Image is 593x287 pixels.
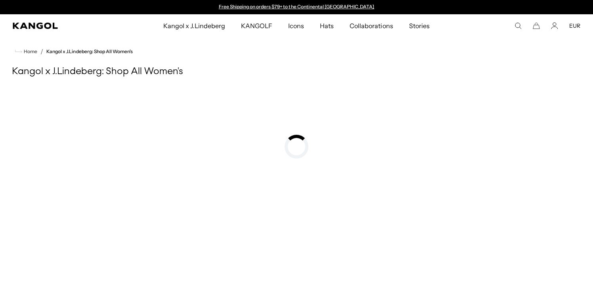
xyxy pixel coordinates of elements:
a: Hats [312,14,342,37]
a: Collaborations [342,14,401,37]
span: Collaborations [350,14,393,37]
a: Kangol x J.Lindeberg [155,14,233,37]
button: Cart [533,22,540,29]
span: Icons [288,14,304,37]
a: Icons [280,14,312,37]
a: Home [15,48,37,55]
span: Home [22,49,37,54]
li: / [37,47,43,56]
a: Account [551,22,558,29]
a: Stories [401,14,438,37]
a: Kangol [13,23,108,29]
slideshow-component: Announcement bar [215,4,378,10]
a: Free Shipping on orders $79+ to the Continental [GEOGRAPHIC_DATA] [219,4,375,10]
div: 1 of 2 [215,4,378,10]
h1: Kangol x J.Lindeberg: Shop All Women's [12,66,581,78]
a: Kangol x J.Lindeberg: Shop All Women's [46,49,133,54]
span: Stories [409,14,430,37]
button: EUR [569,22,580,29]
span: Kangol x J.Lindeberg [163,14,225,37]
a: KANGOLF [233,14,280,37]
span: Hats [320,14,334,37]
summary: Search here [515,22,522,29]
span: KANGOLF [241,14,272,37]
div: Announcement [215,4,378,10]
